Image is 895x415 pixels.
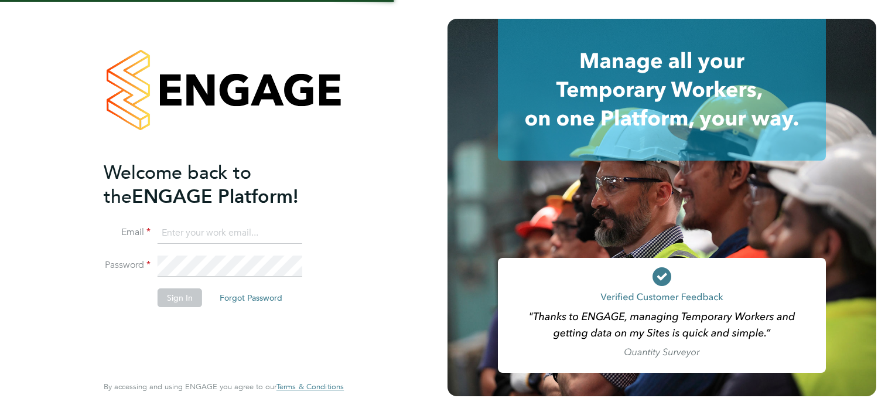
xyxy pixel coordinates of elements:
[104,382,344,392] span: By accessing and using ENGAGE you agree to our
[158,288,202,307] button: Sign In
[276,382,344,392] a: Terms & Conditions
[276,382,344,392] span: Terms & Conditions
[158,223,302,244] input: Enter your work email...
[104,161,251,208] span: Welcome back to the
[104,226,151,239] label: Email
[104,161,332,209] h2: ENGAGE Platform!
[104,259,151,271] label: Password
[210,288,292,307] button: Forgot Password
